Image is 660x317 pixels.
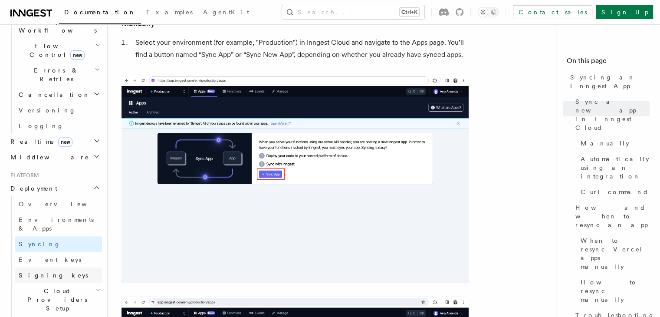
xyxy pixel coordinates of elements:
span: Platform [7,172,39,179]
span: Examples [146,9,193,16]
span: How and when to resync an app [575,203,650,229]
kbd: Ctrl+K [400,8,419,17]
span: Event keys [19,256,81,263]
a: Manually [577,135,650,151]
button: Deployment [7,181,102,196]
span: Flow Control [15,42,95,59]
span: Overview [19,201,108,208]
h4: On this page [567,56,650,69]
span: Steps & Workflows [15,17,97,35]
span: Environments & Apps [19,216,94,232]
span: Automatically using an integration [581,155,650,181]
button: Steps & Workflows [15,14,102,38]
a: Contact sales [513,5,592,19]
button: Search...Ctrl+K [282,5,424,19]
img: Inngest Cloud screen with sync App button when you have no apps synced yet [121,75,469,283]
span: Signing keys [19,272,88,279]
a: AgentKit [198,3,254,23]
span: Logging [19,122,64,129]
span: Syncing an Inngest App [570,73,650,90]
a: Environments & Apps [15,212,102,236]
span: Errors & Retries [15,66,94,83]
a: Event keys [15,252,102,267]
a: Sync a new app in Inngest Cloud [572,94,650,135]
button: Flow Controlnew [15,38,102,63]
button: Toggle dark mode [478,7,499,17]
button: Middleware [7,149,102,165]
li: Select your environment (for example, "Production") in Inngest Cloud and navigate to the Apps pag... [133,36,469,61]
span: new [70,50,85,60]
a: Curl command [577,184,650,200]
button: Cancellation [15,87,102,102]
span: new [58,137,72,147]
a: Logging [15,118,102,134]
a: Versioning [15,102,102,118]
span: Sync a new app in Inngest Cloud [575,97,650,132]
a: Syncing an Inngest App [567,69,650,94]
a: How and when to resync an app [572,200,650,233]
button: Cloud Providers Setup [15,283,102,316]
span: Realtime [7,137,72,146]
a: Examples [141,3,198,23]
span: When to resync Vercel apps manually [581,236,650,271]
a: Documentation [59,3,141,24]
span: Middleware [7,153,89,162]
a: Overview [15,196,102,212]
span: Syncing [19,241,61,248]
span: How to resync manually [581,278,650,304]
a: Sign Up [596,5,653,19]
a: How to resync manually [577,274,650,307]
span: AgentKit [203,9,249,16]
span: Manually [581,139,629,148]
a: Syncing [15,236,102,252]
button: Errors & Retries [15,63,102,87]
a: When to resync Vercel apps manually [577,233,650,274]
span: Cloud Providers Setup [15,287,96,313]
span: Deployment [7,184,57,193]
a: Signing keys [15,267,102,283]
span: Cancellation [15,90,90,99]
button: Realtimenew [7,134,102,149]
span: Curl command [581,188,649,196]
a: Automatically using an integration [577,151,650,184]
span: Versioning [19,107,76,114]
span: Documentation [64,9,136,16]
